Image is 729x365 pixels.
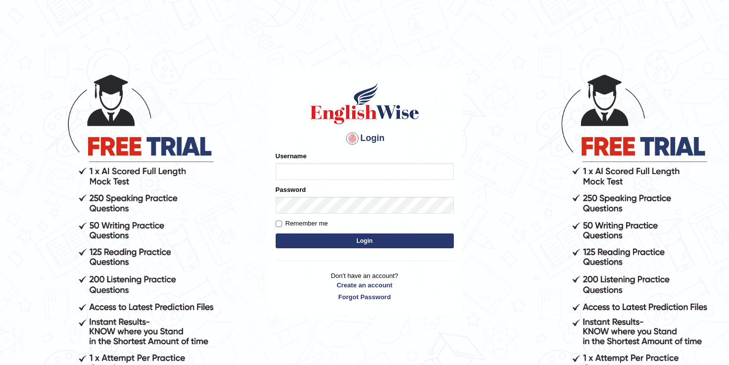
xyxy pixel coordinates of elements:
[276,280,454,290] a: Create an account
[276,151,307,161] label: Username
[276,292,454,302] a: Forgot Password
[308,81,421,126] img: Logo of English Wise sign in for intelligent practice with AI
[276,221,282,227] input: Remember me
[276,233,454,248] button: Login
[276,271,454,302] p: Don't have an account?
[276,219,328,228] label: Remember me
[276,185,306,194] label: Password
[276,131,454,146] h4: Login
